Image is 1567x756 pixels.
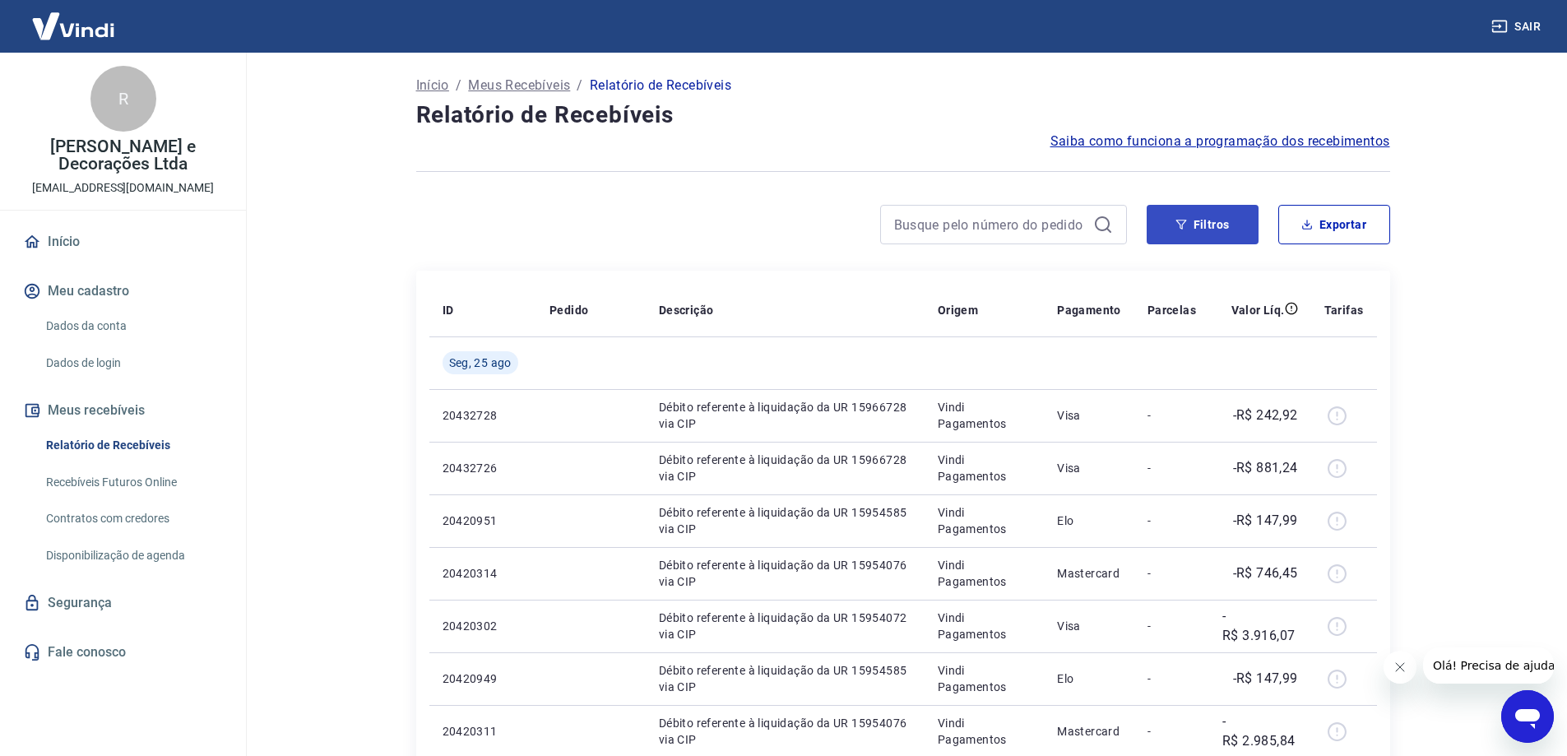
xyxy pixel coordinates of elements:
[1147,407,1196,424] p: -
[443,723,523,740] p: 20420311
[13,138,233,173] p: [PERSON_NAME] e Decorações Ltda
[1233,669,1298,689] p: -R$ 147,99
[39,466,226,499] a: Recebíveis Futuros Online
[659,557,911,590] p: Débito referente à liquidação da UR 15954076 via CIP
[938,504,1031,537] p: Vindi Pagamentos
[1147,723,1196,740] p: -
[456,76,461,95] p: /
[1147,565,1196,582] p: -
[1231,302,1285,318] p: Valor Líq.
[1147,302,1196,318] p: Parcelas
[39,502,226,536] a: Contratos com credores
[1057,407,1121,424] p: Visa
[443,513,523,529] p: 20420951
[659,452,911,485] p: Débito referente à liquidação da UR 15966728 via CIP
[39,346,226,380] a: Dados de login
[1222,712,1298,751] p: -R$ 2.985,84
[449,355,512,371] span: Seg, 25 ago
[20,1,127,51] img: Vindi
[1147,205,1259,244] button: Filtros
[468,76,570,95] a: Meus Recebíveis
[938,452,1031,485] p: Vindi Pagamentos
[938,610,1031,642] p: Vindi Pagamentos
[32,179,214,197] p: [EMAIL_ADDRESS][DOMAIN_NAME]
[20,392,226,429] button: Meus recebíveis
[938,662,1031,695] p: Vindi Pagamentos
[659,399,911,432] p: Débito referente à liquidação da UR 15966728 via CIP
[39,539,226,573] a: Disponibilização de agenda
[1233,458,1298,478] p: -R$ 881,24
[1057,460,1121,476] p: Visa
[443,618,523,634] p: 20420302
[20,224,226,260] a: Início
[938,557,1031,590] p: Vindi Pagamentos
[659,662,911,695] p: Débito referente à liquidação da UR 15954585 via CIP
[1384,651,1416,684] iframe: Fechar mensagem
[659,610,911,642] p: Débito referente à liquidação da UR 15954072 via CIP
[659,504,911,537] p: Débito referente à liquidação da UR 15954585 via CIP
[1233,564,1298,583] p: -R$ 746,45
[1057,513,1121,529] p: Elo
[1147,670,1196,687] p: -
[1057,618,1121,634] p: Visa
[1057,565,1121,582] p: Mastercard
[443,302,454,318] p: ID
[10,12,138,25] span: Olá! Precisa de ajuda?
[1423,647,1554,684] iframe: Mensagem da empresa
[39,429,226,462] a: Relatório de Recebíveis
[1233,511,1298,531] p: -R$ 147,99
[938,715,1031,748] p: Vindi Pagamentos
[1057,670,1121,687] p: Elo
[577,76,582,95] p: /
[659,302,714,318] p: Descrição
[1324,302,1364,318] p: Tarifas
[1233,406,1298,425] p: -R$ 242,92
[416,99,1390,132] h4: Relatório de Recebíveis
[1147,513,1196,529] p: -
[1057,723,1121,740] p: Mastercard
[443,670,523,687] p: 20420949
[443,407,523,424] p: 20432728
[1147,618,1196,634] p: -
[1057,302,1121,318] p: Pagamento
[443,460,523,476] p: 20432726
[90,66,156,132] div: R
[1222,606,1298,646] p: -R$ 3.916,07
[1147,460,1196,476] p: -
[549,302,588,318] p: Pedido
[20,585,226,621] a: Segurança
[20,273,226,309] button: Meu cadastro
[938,302,978,318] p: Origem
[1050,132,1390,151] a: Saiba como funciona a programação dos recebimentos
[894,212,1087,237] input: Busque pelo número do pedido
[39,309,226,343] a: Dados da conta
[443,565,523,582] p: 20420314
[938,399,1031,432] p: Vindi Pagamentos
[590,76,731,95] p: Relatório de Recebíveis
[1488,12,1547,42] button: Sair
[416,76,449,95] a: Início
[659,715,911,748] p: Débito referente à liquidação da UR 15954076 via CIP
[1278,205,1390,244] button: Exportar
[20,634,226,670] a: Fale conosco
[1501,690,1554,743] iframe: Botão para abrir a janela de mensagens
